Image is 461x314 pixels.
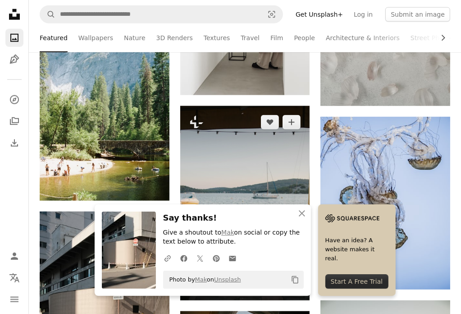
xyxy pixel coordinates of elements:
[320,117,450,290] img: Several jellyfish drift gracefully in blue water.
[5,269,23,287] button: Language
[163,212,304,225] h3: Say thanks!
[325,274,388,289] div: Start A Free Trial
[40,6,55,23] button: Search Unsplash
[40,305,169,313] a: Modern building with a no entry sign and cones
[325,236,388,263] span: Have an idea? A website makes it real.
[40,5,283,23] form: Find visuals sitewide
[5,51,23,69] a: Illustrations
[318,204,396,296] a: Have an idea? A website makes it real.Start A Free Trial
[40,99,169,107] a: People relaxing by a river with a stone bridge
[348,7,378,22] a: Log in
[180,106,310,301] img: Two chairs at a table by the water
[5,29,23,47] a: Photos
[40,6,169,201] img: People relaxing by a river with a stone bridge
[270,23,283,52] a: Film
[124,23,145,52] a: Nature
[261,6,283,23] button: Visual search
[192,249,208,267] a: Share on Twitter
[5,91,23,109] a: Explore
[326,23,400,52] a: Architecture & Interiors
[320,199,450,207] a: Several jellyfish drift gracefully in blue water.
[204,23,230,52] a: Textures
[5,5,23,25] a: Home — Unsplash
[180,199,310,207] a: Two chairs at a table by the water
[208,249,224,267] a: Share on Pinterest
[224,249,241,267] a: Share over email
[5,291,23,309] button: Menu
[325,212,379,225] img: file-1705255347840-230a6ab5bca9image
[5,247,23,265] a: Log in / Sign up
[241,23,260,52] a: Travel
[385,7,450,22] button: Submit an image
[290,7,348,22] a: Get Unsplash+
[261,115,279,129] button: Like
[294,23,315,52] a: People
[195,276,207,283] a: Mak
[78,23,113,52] a: Wallpapers
[221,229,234,236] a: Mak
[163,228,304,246] p: Give a shoutout to on social or copy the text below to attribute.
[288,272,303,287] button: Copy to clipboard
[165,272,241,287] span: Photo by on
[283,115,301,129] button: Add to Collection
[176,249,192,267] a: Share on Facebook
[5,134,23,152] a: Download History
[156,23,193,52] a: 3D Renders
[435,29,450,47] button: scroll list to the right
[5,112,23,130] a: Collections
[214,276,241,283] a: Unsplash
